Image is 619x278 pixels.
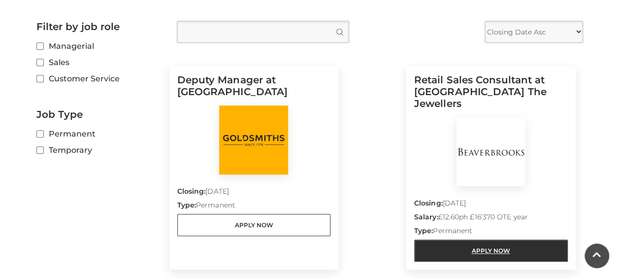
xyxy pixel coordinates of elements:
[414,240,568,262] a: Apply Now
[177,74,331,105] h5: Deputy Manager at [GEOGRAPHIC_DATA]
[414,198,568,212] p: [DATE]
[219,105,288,174] img: Goldsmiths
[36,56,162,69] label: Sales
[177,200,331,214] p: Permanent
[414,226,568,240] p: Permanent
[177,187,206,196] strong: Closing:
[414,212,438,221] strong: Salary:
[414,199,443,208] strong: Closing:
[177,201,196,209] strong: Type:
[177,214,331,236] a: Apply Now
[36,72,162,85] label: Customer Service
[36,21,162,33] h2: Filter by job role
[36,128,162,140] label: Permanent
[177,186,331,200] p: [DATE]
[414,212,568,226] p: £12.60ph £16'370 OTE year
[414,74,568,117] h5: Retail Sales Consultant at [GEOGRAPHIC_DATA] The Jewellers
[414,226,433,235] strong: Type:
[36,40,162,52] label: Managerial
[456,117,525,186] img: BeaverBrooks The Jewellers
[36,108,162,120] h2: Job Type
[36,144,162,156] label: Temporary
